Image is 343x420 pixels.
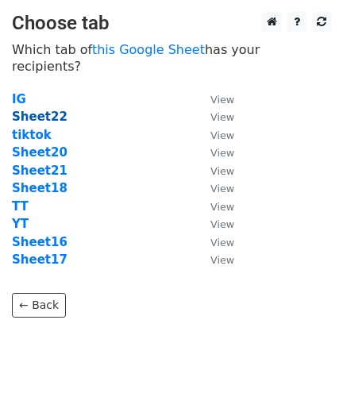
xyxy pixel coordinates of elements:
a: tiktok [12,128,52,142]
small: View [210,147,234,159]
a: View [195,199,234,214]
a: View [195,110,234,124]
a: View [195,181,234,195]
a: IG [12,92,26,106]
a: View [195,164,234,178]
h3: Choose tab [12,12,331,35]
a: YT [12,217,29,231]
a: Sheet18 [12,181,67,195]
a: View [195,217,234,231]
a: View [195,92,234,106]
small: View [210,254,234,266]
small: View [210,129,234,141]
a: Sheet16 [12,235,67,249]
a: View [195,128,234,142]
a: View [195,145,234,160]
a: View [195,235,234,249]
a: this Google Sheet [92,42,205,57]
small: View [210,201,234,213]
small: View [210,111,234,123]
small: View [210,165,234,177]
a: Sheet21 [12,164,67,178]
small: View [210,94,234,106]
small: View [210,183,234,195]
a: TT [12,199,29,214]
a: Sheet17 [12,252,67,267]
small: View [210,218,234,230]
a: Sheet22 [12,110,67,124]
p: Which tab of has your recipients? [12,41,331,75]
a: Sheet20 [12,145,67,160]
iframe: Chat Widget [264,344,343,420]
a: View [195,252,234,267]
small: View [210,237,234,249]
a: ← Back [12,293,66,318]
